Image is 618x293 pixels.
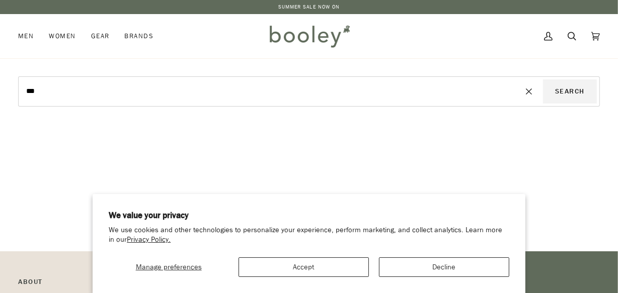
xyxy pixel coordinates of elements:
button: Decline [379,257,509,277]
a: Brands [117,14,161,58]
input: Search our store [21,79,515,104]
span: Gear [91,31,110,41]
button: Accept [239,257,369,277]
button: Search [543,79,597,104]
a: Men [18,14,41,58]
button: Manage preferences [109,257,228,277]
img: Booley [265,22,353,51]
span: Brands [124,31,153,41]
a: Women [41,14,83,58]
button: Reset [515,79,543,104]
h2: We value your privacy [109,210,509,221]
p: Pipeline_Footer Main [18,276,125,292]
a: Gear [84,14,117,58]
span: Manage preferences [136,262,202,272]
a: SUMMER SALE NOW ON [278,3,340,11]
span: Men [18,31,34,41]
span: Women [49,31,75,41]
a: Privacy Policy. [127,235,171,244]
p: We use cookies and other technologies to personalize your experience, perform marketing, and coll... [109,226,509,245]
